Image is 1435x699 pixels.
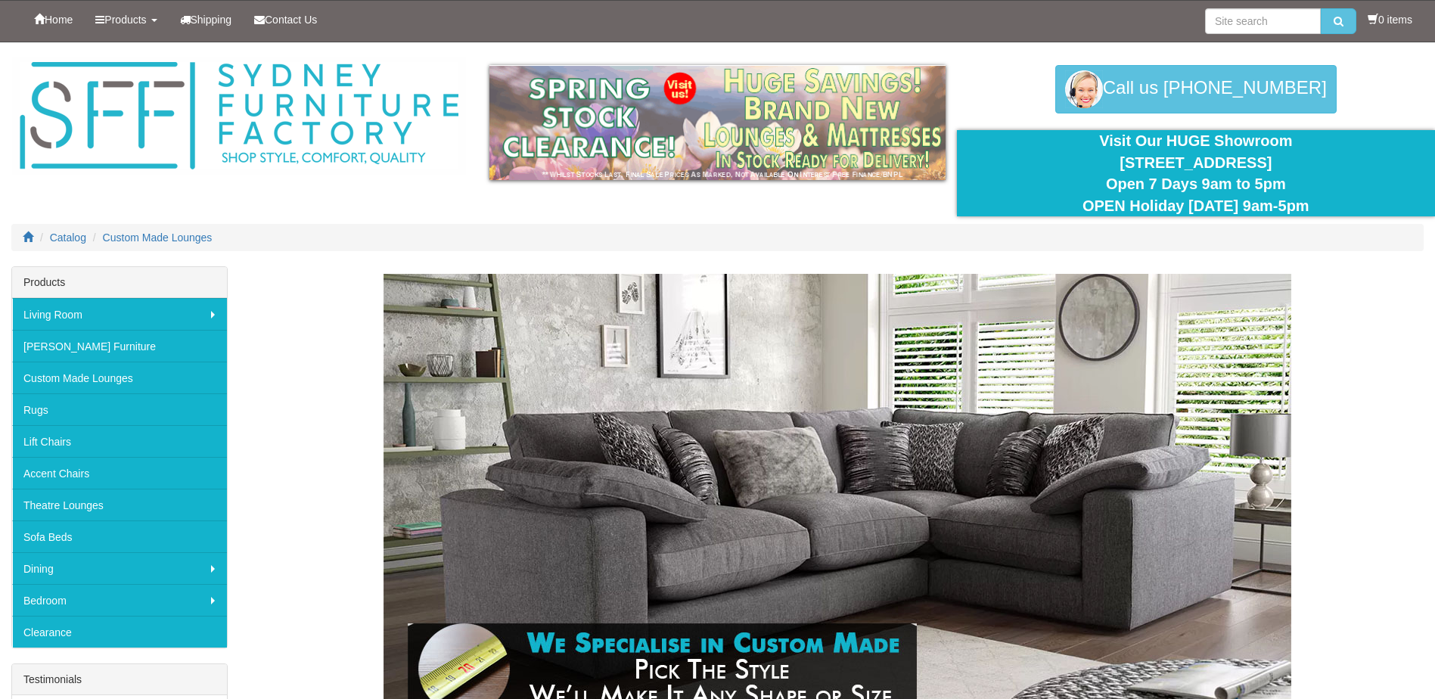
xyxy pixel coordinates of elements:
[489,65,945,180] img: spring-sale.gif
[12,584,227,616] a: Bedroom
[12,298,227,330] a: Living Room
[12,552,227,584] a: Dining
[45,14,73,26] span: Home
[243,1,328,39] a: Contact Us
[12,57,466,175] img: Sydney Furniture Factory
[12,616,227,648] a: Clearance
[265,14,317,26] span: Contact Us
[103,231,213,244] a: Custom Made Lounges
[12,520,227,552] a: Sofa Beds
[12,393,227,425] a: Rugs
[191,14,232,26] span: Shipping
[12,362,227,393] a: Custom Made Lounges
[23,1,84,39] a: Home
[12,664,227,695] div: Testimonials
[12,267,227,298] div: Products
[104,14,146,26] span: Products
[50,231,86,244] a: Catalog
[169,1,244,39] a: Shipping
[12,330,227,362] a: [PERSON_NAME] Furniture
[968,130,1424,216] div: Visit Our HUGE Showroom [STREET_ADDRESS] Open 7 Days 9am to 5pm OPEN Holiday [DATE] 9am-5pm
[1368,12,1412,27] li: 0 items
[84,1,168,39] a: Products
[12,457,227,489] a: Accent Chairs
[12,425,227,457] a: Lift Chairs
[12,489,227,520] a: Theatre Lounges
[1205,8,1321,34] input: Site search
